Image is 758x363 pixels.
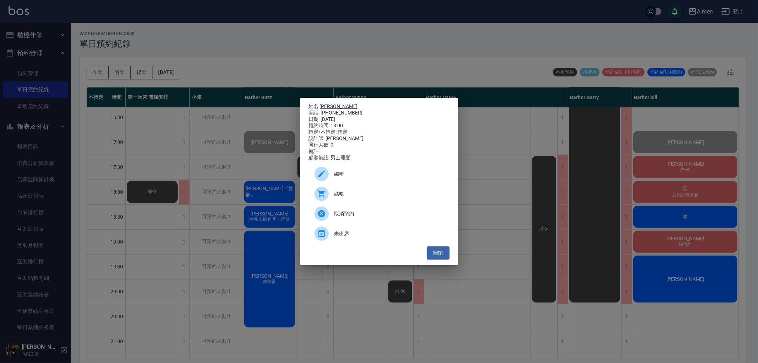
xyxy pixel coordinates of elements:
span: 結帳 [334,190,444,198]
p: 姓名: [309,103,450,110]
div: 同行人數: 0 [309,142,450,148]
div: 編輯 [309,164,450,184]
div: 電話: [PHONE_NUMBER] [309,110,450,116]
a: 結帳 [309,184,450,204]
span: 未出席 [334,230,444,237]
div: 備註: [309,148,450,155]
button: 關閉 [427,246,450,260]
span: 編輯 [334,170,444,178]
div: 設計師: [PERSON_NAME] [309,135,450,142]
span: 取消預約 [334,210,444,218]
div: 日期: [DATE] [309,116,450,123]
div: 指定/不指定: 指定 [309,129,450,135]
div: 預約時間: 18:00 [309,123,450,129]
div: 未出席 [309,224,450,244]
div: 取消預約 [309,204,450,224]
a: [PERSON_NAME] [320,103,358,109]
div: 顧客備註: 男士理髮 [309,155,450,161]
